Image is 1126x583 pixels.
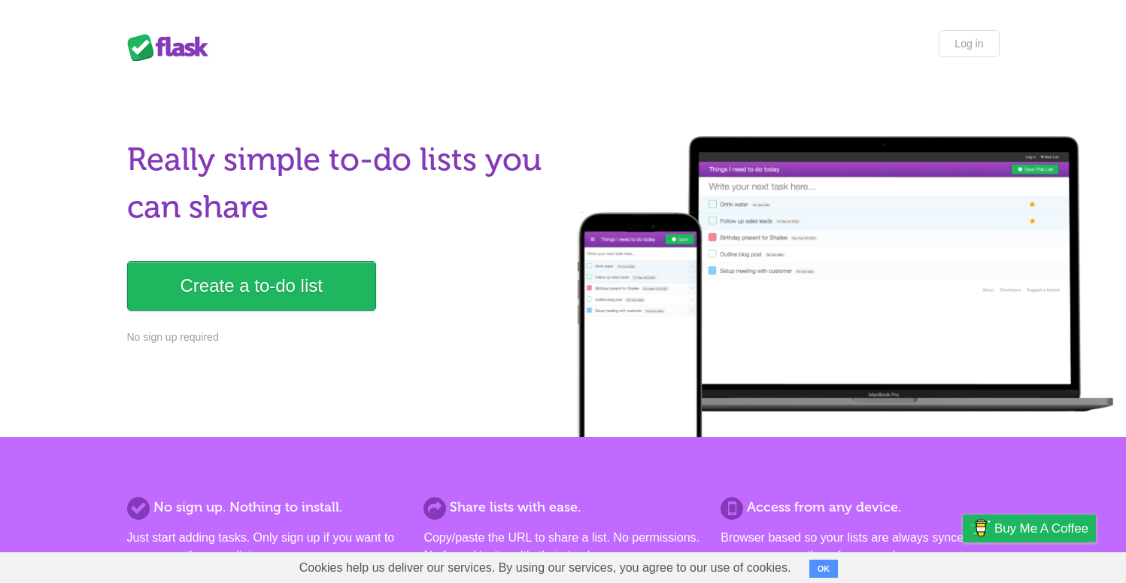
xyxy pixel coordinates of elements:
[963,515,1096,542] a: Buy me a coffee
[970,515,991,541] img: Buy me a coffee
[127,136,554,231] h1: Really simple to-do lists you can share
[423,497,702,518] h2: Share lists with ease.
[939,30,999,57] a: Log in
[284,553,806,583] span: Cookies help us deliver our services. By using our services, you agree to our use of cookies.
[994,515,1088,542] span: Buy me a coffee
[127,329,554,345] p: No sign up required
[423,529,702,565] p: Copy/paste the URL to share a list. No permissions. No formal invites. It's that simple.
[127,34,217,61] div: Flask Lists
[721,529,999,565] p: Browser based so your lists are always synced and you can access them from anywhere.
[127,261,376,311] a: Create a to-do list
[721,497,999,518] h2: Access from any device.
[127,529,405,565] p: Just start adding tasks. Only sign up if you want to save more than one list.
[127,497,405,518] h2: No sign up. Nothing to install.
[809,560,839,578] button: OK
